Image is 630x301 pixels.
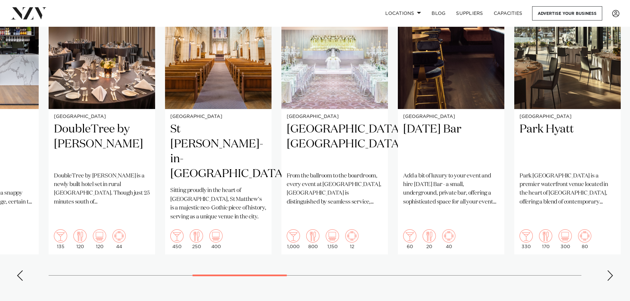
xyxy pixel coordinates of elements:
[190,229,203,243] img: dining.png
[442,229,455,249] div: 40
[170,122,266,181] h2: St [PERSON_NAME]-in-[GEOGRAPHIC_DATA]
[423,229,436,243] img: dining.png
[532,6,602,20] a: Advertise your business
[306,229,319,243] img: dining.png
[209,229,223,243] img: theatre.png
[380,6,426,20] a: Locations
[73,229,87,243] img: dining.png
[451,6,488,20] a: SUPPLIERS
[488,6,528,20] a: Capacities
[287,172,383,207] p: From the ballroom to the boardroom, every event at [GEOGRAPHIC_DATA], [GEOGRAPHIC_DATA] is distin...
[520,172,615,207] p: Park [GEOGRAPHIC_DATA] is a premier waterfront venue located in the heart of [GEOGRAPHIC_DATA], o...
[326,229,339,243] img: theatre.png
[426,6,451,20] a: BLOG
[520,122,615,167] h2: Park Hyatt
[539,229,552,249] div: 170
[539,229,552,243] img: dining.png
[54,229,67,243] img: cocktail.png
[170,114,266,119] small: [GEOGRAPHIC_DATA]
[423,229,436,249] div: 20
[93,229,106,243] img: theatre.png
[306,229,319,249] div: 800
[403,172,499,207] p: Add a bit of luxury to your event and hire [DATE] Bar - a small, underground, private bar, offeri...
[190,229,203,249] div: 250
[287,229,300,249] div: 1,000
[287,114,383,119] small: [GEOGRAPHIC_DATA]
[209,229,223,249] div: 400
[520,114,615,119] small: [GEOGRAPHIC_DATA]
[520,229,533,249] div: 330
[170,229,184,249] div: 450
[112,229,126,249] div: 44
[326,229,339,249] div: 1,150
[54,229,67,249] div: 135
[520,229,533,243] img: cocktail.png
[170,186,266,221] p: Sitting proudly in the heart of [GEOGRAPHIC_DATA], St Matthew's is a majestic neo-Gothic piece of...
[403,114,499,119] small: [GEOGRAPHIC_DATA]
[559,229,572,249] div: 300
[578,229,591,249] div: 80
[54,172,150,207] p: DoubleTree by [PERSON_NAME] is a newly built hotel set in rural [GEOGRAPHIC_DATA]. Though just 25...
[54,114,150,119] small: [GEOGRAPHIC_DATA]
[112,229,126,243] img: meeting.png
[287,229,300,243] img: cocktail.png
[287,122,383,167] h2: [GEOGRAPHIC_DATA], [GEOGRAPHIC_DATA]
[170,229,184,243] img: cocktail.png
[73,229,87,249] div: 120
[345,229,358,249] div: 12
[403,229,416,243] img: cocktail.png
[54,122,150,167] h2: DoubleTree by [PERSON_NAME]
[442,229,455,243] img: meeting.png
[403,229,416,249] div: 60
[93,229,106,249] div: 120
[403,122,499,167] h2: [DATE] Bar
[559,229,572,243] img: theatre.png
[578,229,591,243] img: meeting.png
[11,7,47,19] img: nzv-logo.png
[345,229,358,243] img: meeting.png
